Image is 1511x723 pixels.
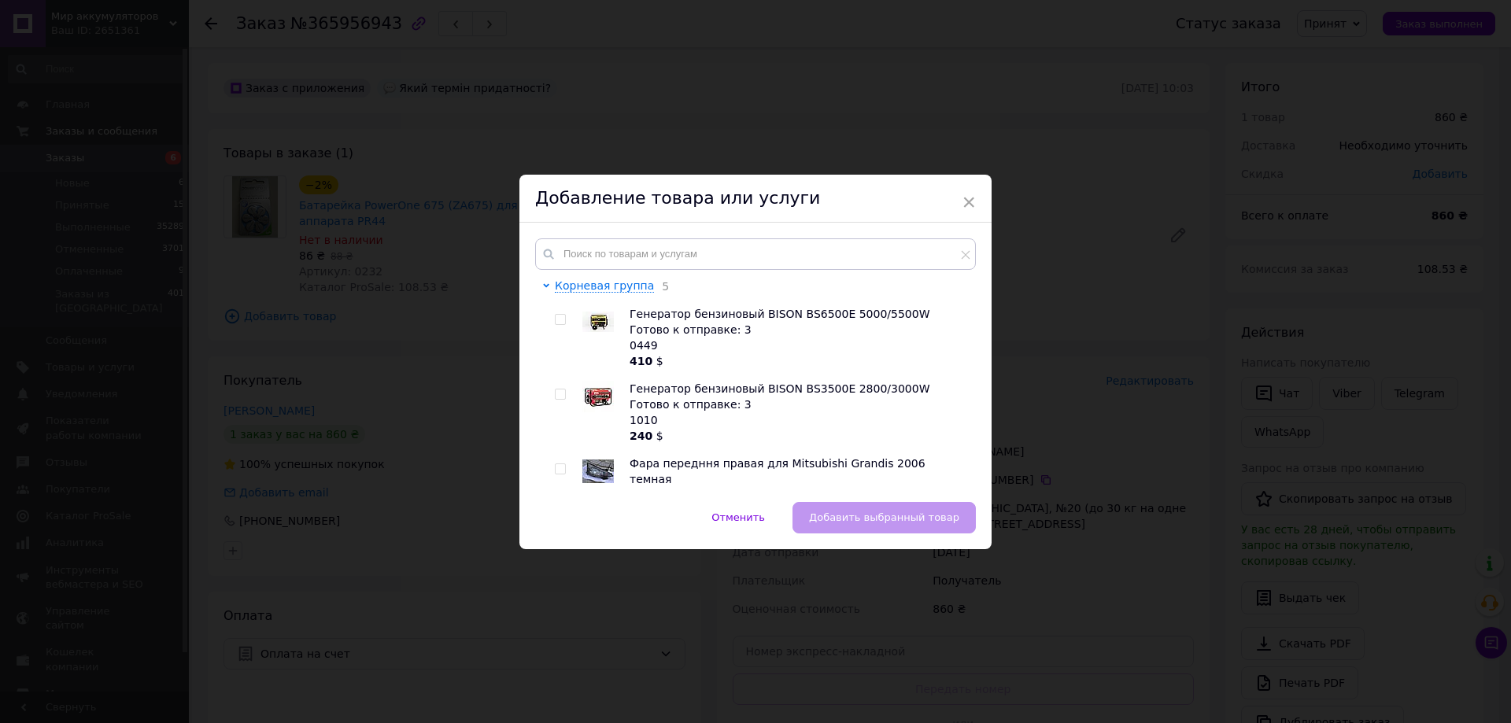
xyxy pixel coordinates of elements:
[630,414,658,426] span: 1010
[630,339,658,352] span: 0449
[695,502,781,533] button: Отменить
[582,312,614,332] img: Генератор бензиновый BISON BS6500E 5000/5500W
[582,381,614,412] img: Генератор бензиновый BISON BS3500E 2800/3000W
[654,280,669,293] span: 5
[630,382,930,395] span: Генератор бензиновый BISON BS3500E 2800/3000W
[630,322,967,338] div: Готово к отправке: 3
[630,353,967,369] div: $
[630,428,967,444] div: $
[630,355,652,367] b: 410
[630,430,652,442] b: 240
[711,511,765,523] span: Отменить
[519,175,992,223] div: Добавление товара или услуги
[582,459,614,483] img: Фара передння правая для Mitsubishi Grandis 2006 темная
[535,238,976,270] input: Поиск по товарам и услугам
[630,308,930,320] span: Генератор бензиновый BISON BS6500E 5000/5500W
[962,189,976,216] span: ×
[555,279,654,292] span: Корневая группа
[630,397,967,412] div: Готово к отправке: 3
[630,457,925,485] span: Фара передння правая для Mitsubishi Grandis 2006 темная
